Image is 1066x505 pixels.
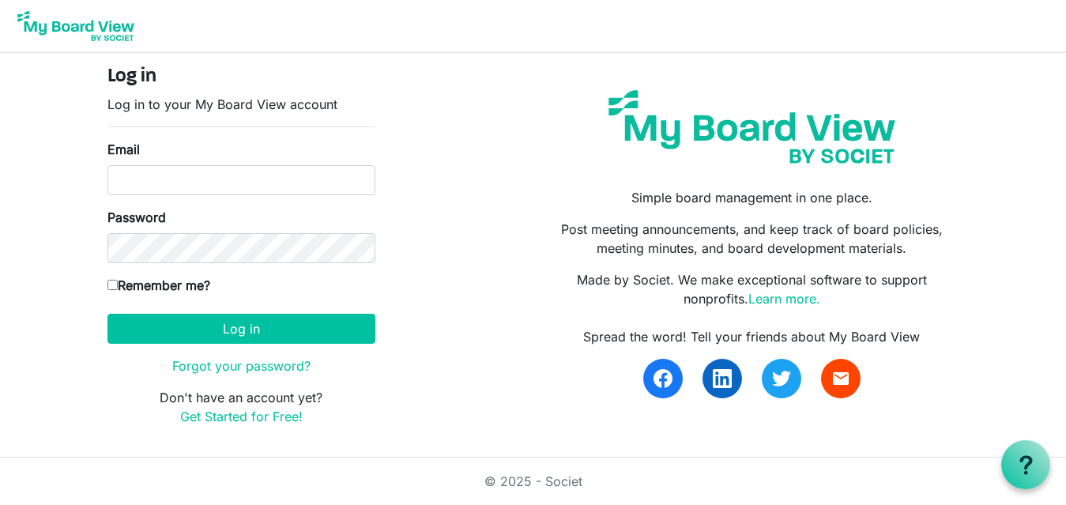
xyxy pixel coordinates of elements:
p: Post meeting announcements, and keep track of board policies, meeting minutes, and board developm... [544,220,959,258]
div: Spread the word! Tell your friends about My Board View [544,327,959,346]
p: Log in to your My Board View account [107,95,375,114]
a: email [821,359,861,398]
label: Remember me? [107,276,210,295]
span: email [831,369,850,388]
a: Get Started for Free! [180,409,303,424]
img: My Board View Logo [13,6,139,46]
img: facebook.svg [654,369,672,388]
img: linkedin.svg [713,369,732,388]
button: Log in [107,314,375,344]
label: Email [107,140,140,159]
img: my-board-view-societ.svg [597,78,907,175]
input: Remember me? [107,280,118,290]
p: Simple board management in one place. [544,188,959,207]
img: twitter.svg [772,369,791,388]
p: Don't have an account yet? [107,388,375,426]
p: Made by Societ. We make exceptional software to support nonprofits. [544,270,959,308]
a: © 2025 - Societ [484,473,582,489]
a: Forgot your password? [172,358,311,374]
a: Learn more. [748,291,820,307]
h4: Log in [107,66,375,89]
label: Password [107,208,166,227]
